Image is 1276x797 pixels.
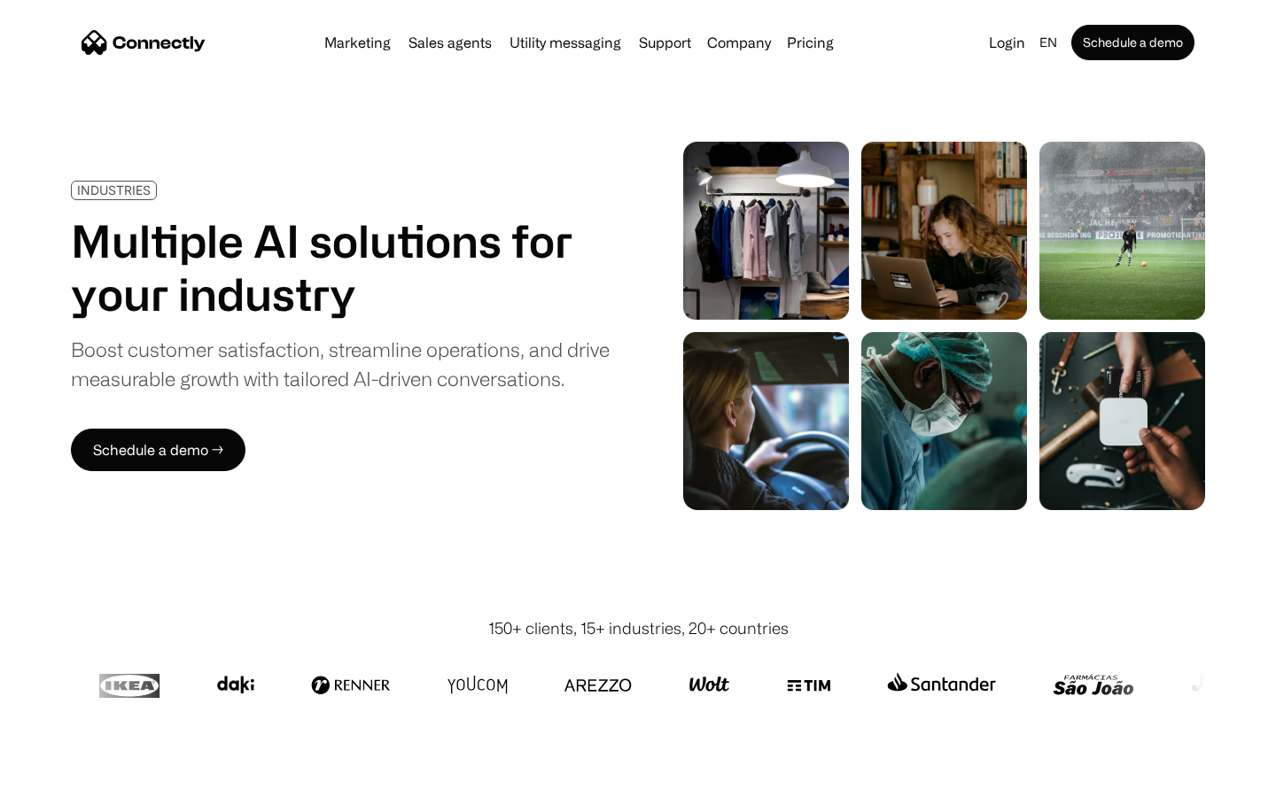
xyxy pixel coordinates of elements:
ul: Language list [35,766,106,791]
a: Schedule a demo → [71,429,245,471]
a: Support [632,35,698,50]
aside: Language selected: English [18,764,106,791]
div: 150+ clients, 15+ industries, 20+ countries [488,616,789,640]
div: INDUSTRIES [77,183,151,197]
div: en [1039,30,1057,55]
a: Marketing [317,35,398,50]
a: Utility messaging [502,35,628,50]
a: Schedule a demo [1071,25,1194,60]
div: Boost customer satisfaction, streamline operations, and drive measurable growth with tailored AI-... [71,335,610,393]
div: Company [707,30,771,55]
a: Sales agents [401,35,499,50]
a: Pricing [780,35,841,50]
a: Login [982,30,1032,55]
h1: Multiple AI solutions for your industry [71,214,610,321]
